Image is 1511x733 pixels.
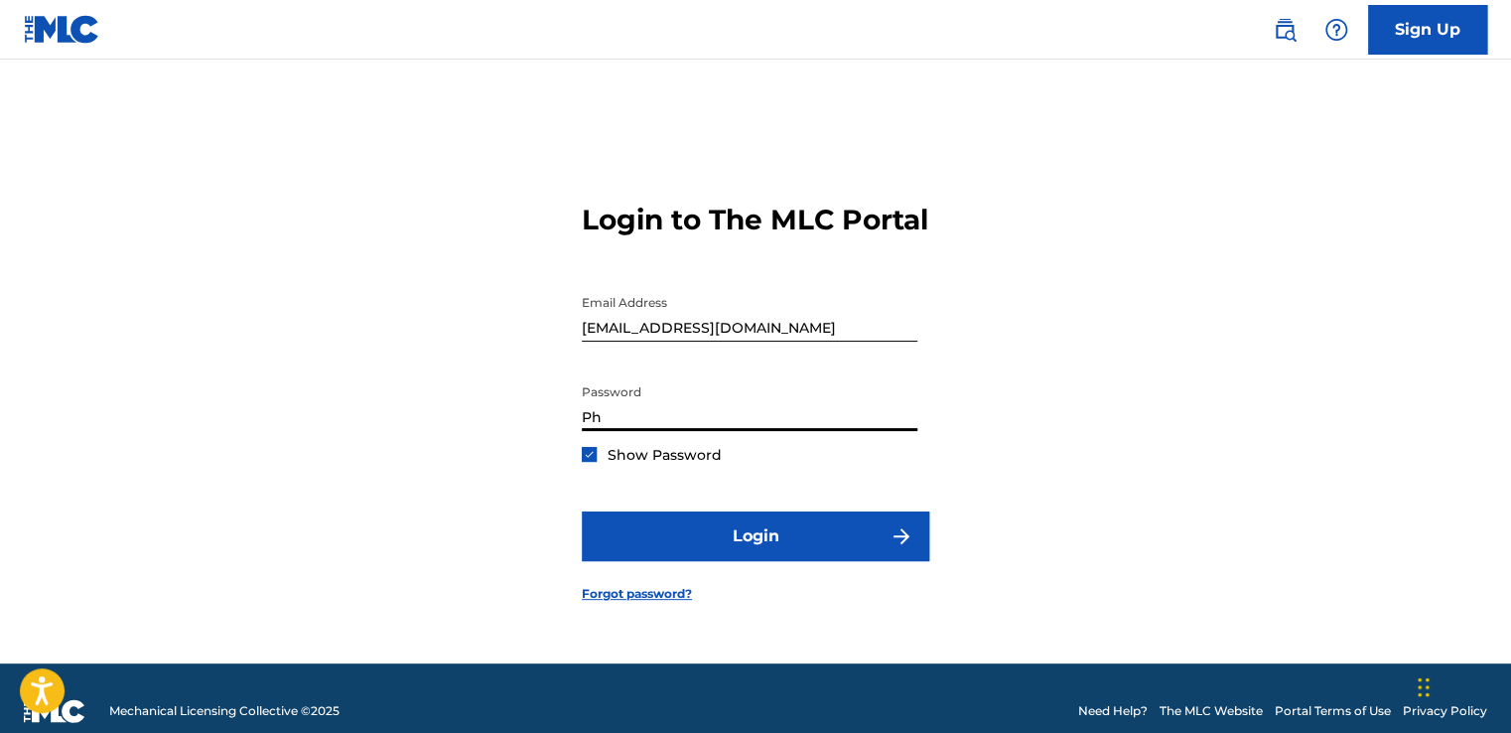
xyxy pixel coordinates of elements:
a: The MLC Website [1160,702,1263,720]
div: Help [1316,10,1356,50]
a: Need Help? [1078,702,1148,720]
img: search [1273,18,1297,42]
img: help [1324,18,1348,42]
img: checkbox [584,449,595,460]
span: Show Password [608,446,722,464]
a: Privacy Policy [1403,702,1487,720]
img: logo [24,699,85,723]
a: Portal Terms of Use [1275,702,1391,720]
h3: Login to The MLC Portal [582,203,928,237]
img: f7272a7cc735f4ea7f67.svg [890,524,913,548]
a: Forgot password? [582,585,692,603]
a: Public Search [1265,10,1305,50]
img: MLC Logo [24,15,100,44]
a: Sign Up [1368,5,1487,55]
iframe: Chat Widget [1412,638,1511,733]
button: Login [582,512,929,561]
span: Mechanical Licensing Collective © 2025 [109,702,340,720]
div: Drag [1418,658,1430,717]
